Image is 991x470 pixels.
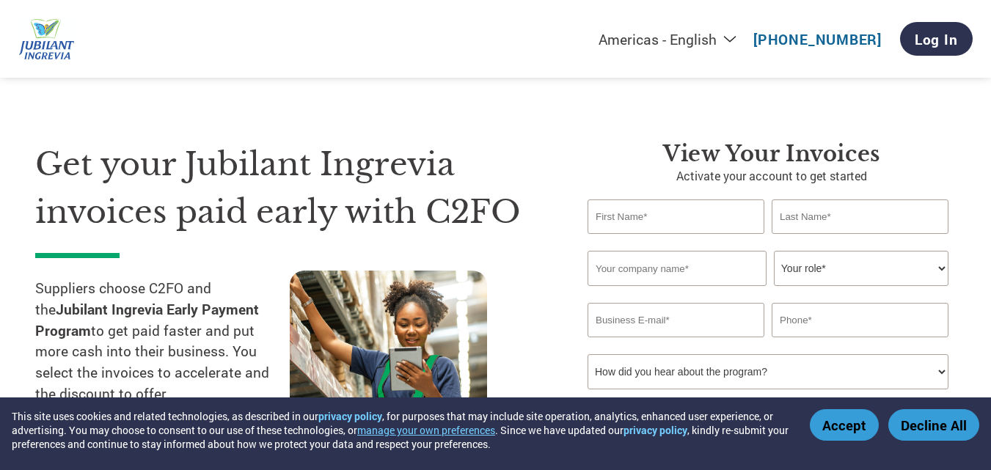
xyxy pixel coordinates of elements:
[35,300,259,339] strong: Jubilant Ingrevia Early Payment Program
[772,303,948,337] input: Phone*
[588,339,764,348] div: Inavlid Email Address
[35,141,544,235] h1: Get your Jubilant Ingrevia invoices paid early with C2FO
[772,199,948,234] input: Last Name*
[19,19,74,59] img: Jubilant Ingrevia
[588,251,767,286] input: Your company name*
[318,409,382,423] a: privacy policy
[588,235,764,245] div: Invalid first name or first name is too long
[810,409,879,441] button: Accept
[772,339,948,348] div: Inavlid Phone Number
[290,271,487,415] img: supply chain worker
[588,141,956,167] h3: View Your Invoices
[588,287,948,297] div: Invalid company name or company name is too long
[624,423,687,437] a: privacy policy
[753,30,882,48] a: [PHONE_NUMBER]
[35,278,290,405] p: Suppliers choose C2FO and the to get paid faster and put more cash into their business. You selec...
[772,235,948,245] div: Invalid last name or last name is too long
[12,409,789,451] div: This site uses cookies and related technologies, as described in our , for purposes that may incl...
[588,199,764,234] input: First Name*
[888,409,979,441] button: Decline All
[588,167,956,185] p: Activate your account to get started
[357,423,495,437] button: manage your own preferences
[900,22,973,56] a: Log In
[588,303,764,337] input: Invalid Email format
[774,251,948,286] select: Title/Role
